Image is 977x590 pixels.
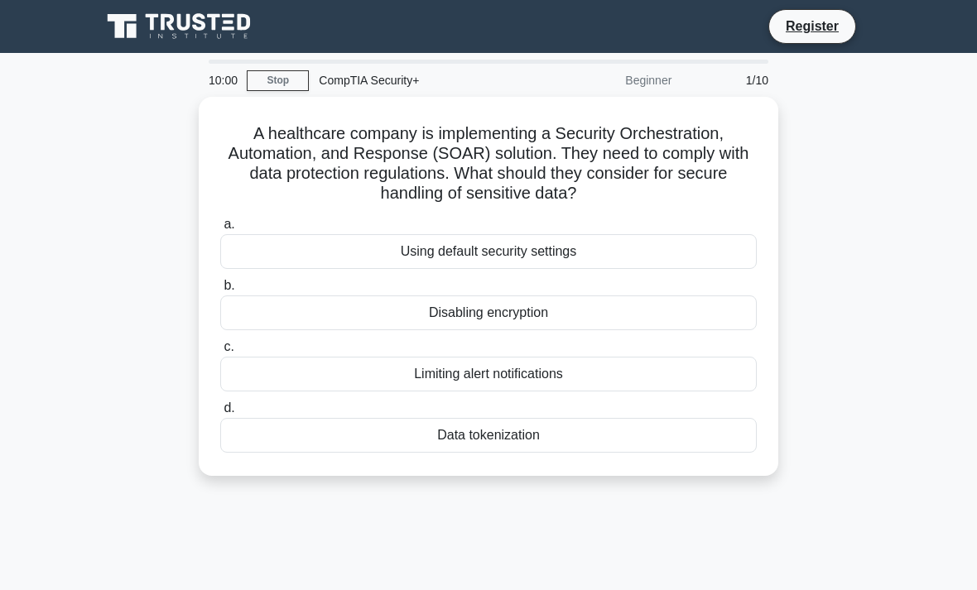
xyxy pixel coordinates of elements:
[681,64,778,97] div: 1/10
[220,234,757,269] div: Using default security settings
[199,64,247,97] div: 10:00
[224,339,233,353] span: c.
[219,123,758,204] h5: A healthcare company is implementing a Security Orchestration, Automation, and Response (SOAR) so...
[224,401,234,415] span: d.
[224,217,234,231] span: a.
[220,357,757,391] div: Limiting alert notifications
[220,418,757,453] div: Data tokenization
[247,70,309,91] a: Stop
[224,278,234,292] span: b.
[776,16,849,36] a: Register
[309,64,537,97] div: CompTIA Security+
[537,64,681,97] div: Beginner
[220,295,757,330] div: Disabling encryption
